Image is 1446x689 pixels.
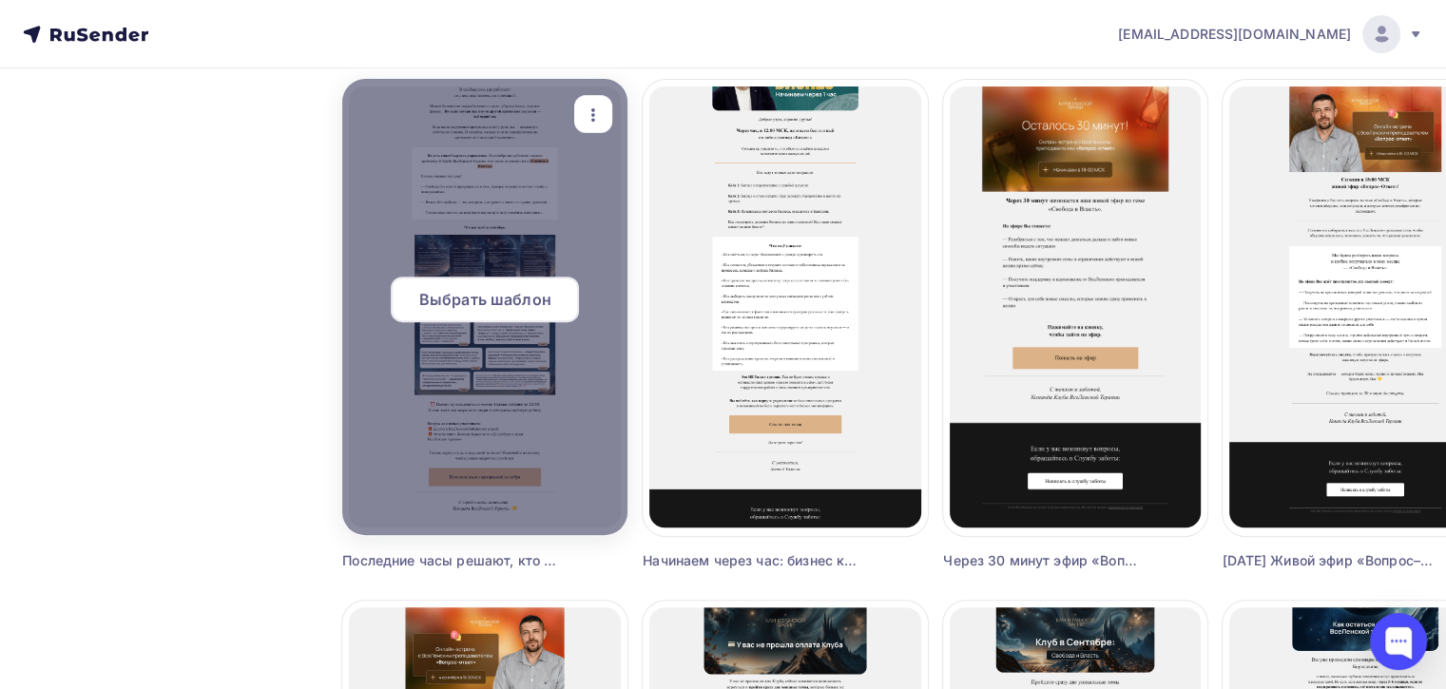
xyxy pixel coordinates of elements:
[342,551,556,570] div: Последние часы решают, кто возьмёт власть: вы или ваши программы
[1223,551,1436,570] div: [DATE] Живой эфир «Вопрос–Ответ» уже [DATE]!
[943,551,1141,570] div: Через 30 минут эфир «Вопрос–Ответ»!
[419,288,551,311] span: Выбрать шаблон
[643,551,857,570] div: Начинаем через час: бизнес как «голограмма» состояния
[1118,25,1351,44] span: [EMAIL_ADDRESS][DOMAIN_NAME]
[1118,15,1423,53] a: [EMAIL_ADDRESS][DOMAIN_NAME]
